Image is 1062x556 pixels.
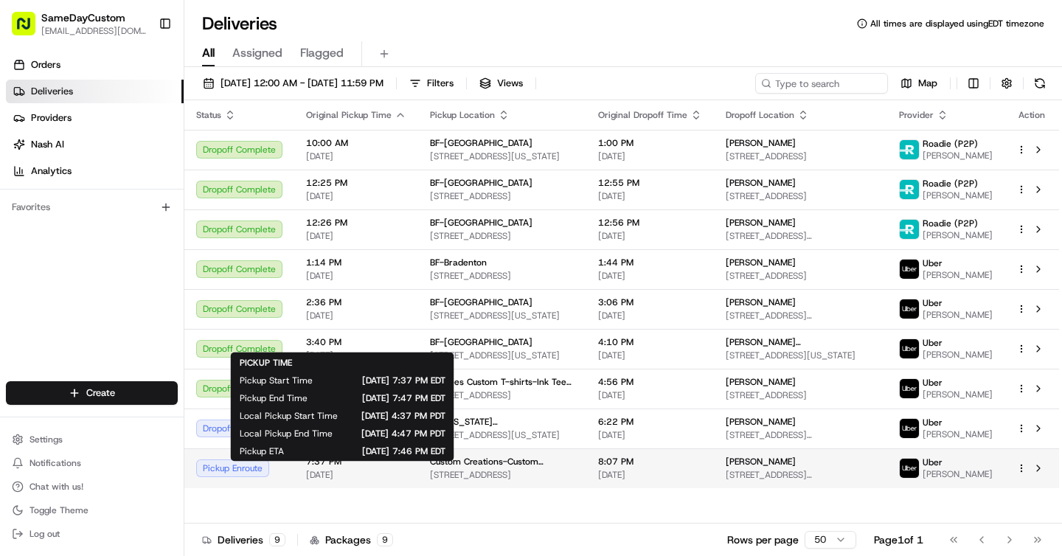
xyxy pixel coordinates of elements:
[240,445,284,457] span: Pickup ETA
[6,453,178,473] button: Notifications
[331,392,445,404] span: [DATE] 7:47 PM EDT
[202,532,285,547] div: Deliveries
[900,260,919,279] img: uber-new-logo.jpeg
[923,218,978,229] span: Roadie (P2P)
[726,456,796,468] span: [PERSON_NAME]
[726,310,875,322] span: [STREET_ADDRESS][PERSON_NAME]
[923,178,978,190] span: Roadie (P2P)
[870,18,1044,29] span: All times are displayed using EDT timezone
[356,428,445,439] span: [DATE] 4:47 PM PDT
[598,416,702,428] span: 6:22 PM
[726,350,875,361] span: [STREET_ADDRESS][US_STATE]
[894,73,944,94] button: Map
[133,229,164,240] span: [DATE]
[598,177,702,189] span: 12:55 PM
[306,257,406,268] span: 1:14 PM
[29,330,113,344] span: Knowledge Base
[923,297,943,309] span: Uber
[306,217,406,229] span: 12:26 PM
[6,53,184,77] a: Orders
[923,309,993,321] span: [PERSON_NAME]
[306,137,406,149] span: 10:00 AM
[430,230,575,242] span: [STREET_ADDRESS]
[306,310,406,322] span: [DATE]
[598,456,702,468] span: 8:07 PM
[6,6,153,41] button: SameDayCustom[EMAIL_ADDRESS][DOMAIN_NAME]
[427,77,454,90] span: Filters
[923,377,943,389] span: Uber
[310,532,393,547] div: Packages
[900,180,919,199] img: roadie-logo-v2.jpg
[923,389,993,400] span: [PERSON_NAME]
[6,133,184,156] a: Nash AI
[6,159,184,183] a: Analytics
[306,296,406,308] span: 2:36 PM
[918,77,937,90] span: Map
[726,389,875,401] span: [STREET_ADDRESS]
[598,296,702,308] span: 3:06 PM
[726,137,796,149] span: [PERSON_NAME]
[900,220,919,239] img: roadie-logo-v2.jpg
[923,138,978,150] span: Roadie (P2P)
[251,145,268,163] button: Start new chat
[29,528,60,540] span: Log out
[6,195,178,219] div: Favorites
[598,230,702,242] span: [DATE]
[923,257,943,269] span: Uber
[15,141,41,167] img: 1736555255976-a54dd68f-1ca7-489b-9aae-adbdc363a1c4
[726,177,796,189] span: [PERSON_NAME]
[125,331,136,343] div: 💻
[29,504,88,516] span: Toggle Theme
[900,419,919,438] img: uber-new-logo.jpeg
[31,58,60,72] span: Orders
[221,77,383,90] span: [DATE] 12:00 AM - [DATE] 11:59 PM
[46,229,122,240] span: SameDayCustom
[430,456,575,468] span: Custom Creations-Custom Creations
[726,270,875,282] span: [STREET_ADDRESS]
[6,524,178,544] button: Log out
[306,456,406,468] span: 7:37 PM
[300,44,344,62] span: Flagged
[598,190,702,202] span: [DATE]
[923,190,993,201] span: [PERSON_NAME]
[9,324,119,350] a: 📗Knowledge Base
[306,469,406,481] span: [DATE]
[119,324,243,350] a: 💻API Documentation
[726,376,796,388] span: [PERSON_NAME]
[726,230,875,242] span: [STREET_ADDRESS][PERSON_NAME]
[923,229,993,241] span: [PERSON_NAME]
[31,138,64,151] span: Nash AI
[336,375,445,386] span: [DATE] 7:37 PM EDT
[41,25,147,37] button: [EMAIL_ADDRESS][DOMAIN_NAME]
[306,109,392,121] span: Original Pickup Time
[240,357,292,369] span: PICKUP TIME
[306,150,406,162] span: [DATE]
[726,109,794,121] span: Dropoff Location
[31,111,72,125] span: Providers
[31,85,73,98] span: Deliveries
[240,410,338,422] span: Local Pickup Start Time
[41,10,125,25] button: SameDayCustom
[119,268,149,280] span: [DATE]
[104,365,178,377] a: Powered byPylon
[29,434,63,445] span: Settings
[923,150,993,161] span: [PERSON_NAME]
[232,44,282,62] span: Assigned
[15,331,27,343] div: 📗
[598,217,702,229] span: 12:56 PM
[308,445,445,457] span: [DATE] 7:46 PM EDT
[755,73,888,94] input: Type to search
[38,95,243,111] input: Clear
[430,350,575,361] span: [STREET_ADDRESS][US_STATE]
[430,150,575,162] span: [STREET_ADDRESS][US_STATE]
[15,192,94,204] div: Past conversations
[727,532,799,547] p: Rows per page
[6,381,178,405] button: Create
[1030,73,1050,94] button: Refresh
[29,457,81,469] span: Notifications
[66,156,203,167] div: We're available if you need us!
[306,230,406,242] span: [DATE]
[923,417,943,428] span: Uber
[598,109,687,121] span: Original Dropoff Time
